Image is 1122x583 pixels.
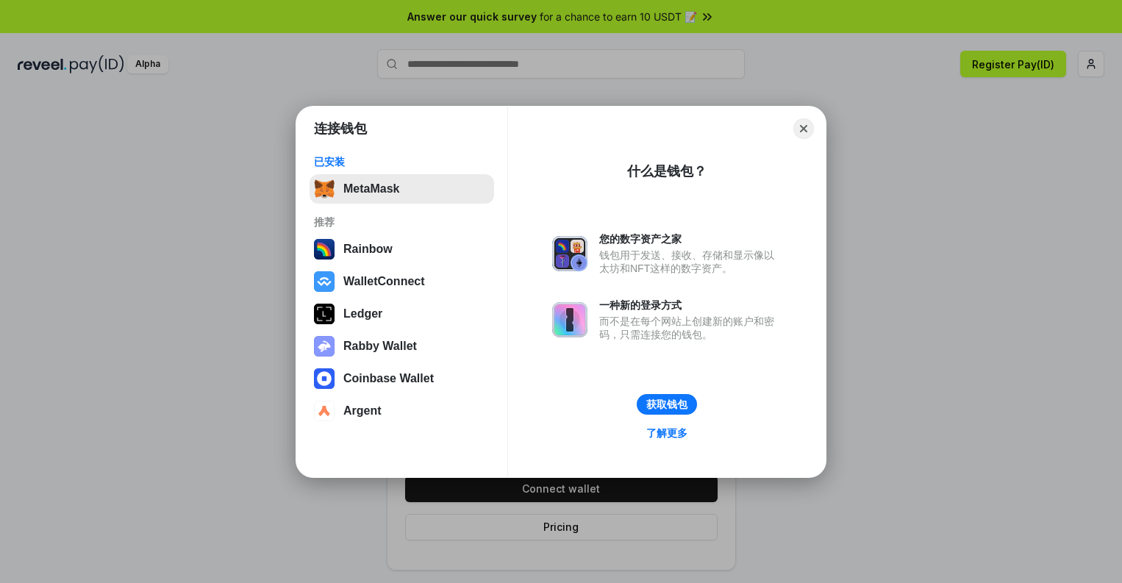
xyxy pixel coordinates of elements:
button: MetaMask [310,174,494,204]
div: 获取钱包 [646,398,687,411]
img: svg+xml,%3Csvg%20xmlns%3D%22http%3A%2F%2Fwww.w3.org%2F2000%2Fsvg%22%20width%3D%2228%22%20height%3... [314,304,335,324]
button: Close [793,118,814,139]
div: 钱包用于发送、接收、存储和显示像以太坊和NFT这样的数字资产。 [599,248,782,275]
div: 推荐 [314,215,490,229]
img: svg+xml,%3Csvg%20width%3D%22120%22%20height%3D%22120%22%20viewBox%3D%220%200%20120%20120%22%20fil... [314,239,335,260]
button: 获取钱包 [637,394,697,415]
div: Coinbase Wallet [343,372,434,385]
button: Argent [310,396,494,426]
img: svg+xml,%3Csvg%20xmlns%3D%22http%3A%2F%2Fwww.w3.org%2F2000%2Fsvg%22%20fill%3D%22none%22%20viewBox... [552,236,587,271]
button: WalletConnect [310,267,494,296]
button: Coinbase Wallet [310,364,494,393]
div: Rainbow [343,243,393,256]
div: Argent [343,404,382,418]
button: Ledger [310,299,494,329]
div: 而不是在每个网站上创建新的账户和密码，只需连接您的钱包。 [599,315,782,341]
div: 了解更多 [646,426,687,440]
img: svg+xml,%3Csvg%20fill%3D%22none%22%20height%3D%2233%22%20viewBox%3D%220%200%2035%2033%22%20width%... [314,179,335,199]
img: svg+xml,%3Csvg%20width%3D%2228%22%20height%3D%2228%22%20viewBox%3D%220%200%2028%2028%22%20fill%3D... [314,271,335,292]
div: WalletConnect [343,275,425,288]
div: 什么是钱包？ [627,162,707,180]
div: Rabby Wallet [343,340,417,353]
img: svg+xml,%3Csvg%20xmlns%3D%22http%3A%2F%2Fwww.w3.org%2F2000%2Fsvg%22%20fill%3D%22none%22%20viewBox... [552,302,587,337]
div: Ledger [343,307,382,321]
button: Rabby Wallet [310,332,494,361]
img: svg+xml,%3Csvg%20xmlns%3D%22http%3A%2F%2Fwww.w3.org%2F2000%2Fsvg%22%20fill%3D%22none%22%20viewBox... [314,336,335,357]
div: MetaMask [343,182,399,196]
a: 了解更多 [637,423,696,443]
h1: 连接钱包 [314,120,367,137]
div: 您的数字资产之家 [599,232,782,246]
img: svg+xml,%3Csvg%20width%3D%2228%22%20height%3D%2228%22%20viewBox%3D%220%200%2028%2028%22%20fill%3D... [314,368,335,389]
img: svg+xml,%3Csvg%20width%3D%2228%22%20height%3D%2228%22%20viewBox%3D%220%200%2028%2028%22%20fill%3D... [314,401,335,421]
button: Rainbow [310,235,494,264]
div: 已安装 [314,155,490,168]
div: 一种新的登录方式 [599,298,782,312]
